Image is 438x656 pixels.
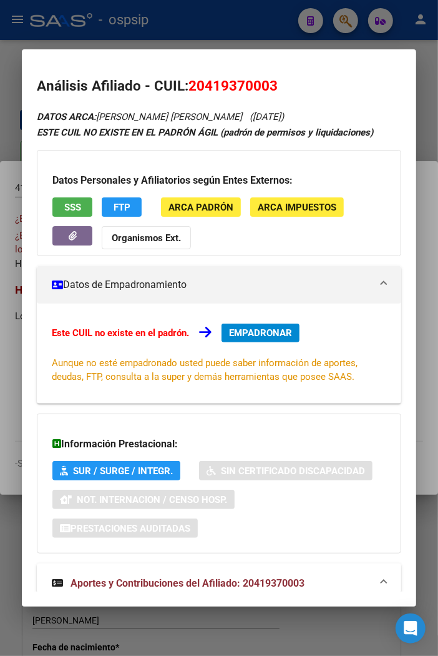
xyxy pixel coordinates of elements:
strong: ESTE CUIL NO EXISTE EN EL PADRÓN ÁGIL (padrón de permisos y liquidaciones) [37,127,373,138]
span: ARCA Impuestos [258,202,336,213]
button: EMPADRONAR [221,324,299,342]
span: SUR / SURGE / INTEGR. [73,465,173,477]
span: Prestaciones Auditadas [71,523,190,534]
button: FTP [102,197,142,217]
strong: DATOS ARCA: [37,111,96,122]
strong: Organismos Ext. [112,232,181,244]
button: Prestaciones Auditadas [52,519,198,538]
button: Organismos Ext. [102,226,191,249]
strong: Este CUIL no existe en el padrón. [52,327,189,339]
h3: Datos Personales y Afiliatorios según Entes Externos: [52,173,386,188]
span: ([DATE]) [250,111,284,122]
button: ARCA Padrón [161,197,241,217]
mat-panel-title: Datos de Empadronamiento [52,277,371,292]
div: Open Intercom Messenger [396,614,426,644]
span: Aunque no esté empadronado usted puede saber información de aportes, deudas, FTP, consulta a la s... [52,357,358,382]
span: Aportes y Contribuciones del Afiliado: 20419370003 [71,577,304,589]
button: ARCA Impuestos [250,197,344,217]
span: Not. Internacion / Censo Hosp. [77,494,227,505]
span: 20419370003 [188,77,278,94]
button: SSS [52,197,92,217]
h2: Análisis Afiliado - CUIL: [37,76,401,97]
span: SSS [64,202,81,213]
span: EMPADRONAR [229,327,292,339]
span: ARCA Padrón [168,202,233,213]
mat-expansion-panel-header: Aportes y Contribuciones del Afiliado: 20419370003 [37,564,401,604]
span: FTP [114,202,130,213]
button: Sin Certificado Discapacidad [199,461,372,480]
span: [PERSON_NAME] [PERSON_NAME] [37,111,242,122]
div: Datos de Empadronamiento [37,304,401,404]
button: SUR / SURGE / INTEGR. [52,461,180,480]
span: Sin Certificado Discapacidad [221,465,365,477]
h3: Información Prestacional: [52,437,386,452]
mat-expansion-panel-header: Datos de Empadronamiento [37,266,401,304]
button: Not. Internacion / Censo Hosp. [52,490,235,509]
